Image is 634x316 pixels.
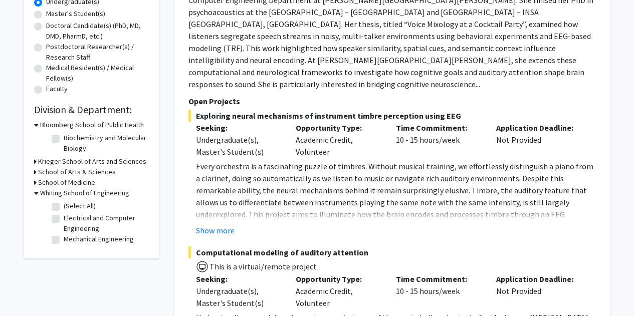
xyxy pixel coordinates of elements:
div: 10 - 15 hours/week [388,122,489,158]
div: Not Provided [489,122,589,158]
iframe: Chat [8,271,43,308]
span: This is a virtual/remote project [208,261,317,271]
p: Time Commitment: [396,122,481,134]
label: Mechanical Engineering [64,234,134,244]
p: Open Projects [188,95,596,107]
div: 10 - 15 hours/week [388,273,489,309]
div: Undergraduate(s), Master's Student(s) [196,285,281,309]
label: Medical Resident(s) / Medical Fellow(s) [46,63,149,84]
h3: School of Arts & Sciences [38,167,116,177]
div: Undergraduate(s), Master's Student(s) [196,134,281,158]
div: Academic Credit, Volunteer [288,122,388,158]
p: Time Commitment: [396,273,481,285]
p: Application Deadline: [496,273,581,285]
span: Computational modeling of auditory attention [188,246,596,258]
p: Every orchestra is a fascinating puzzle of timbres. Without musical training, we effortlessly dis... [196,160,596,256]
h3: School of Medicine [38,177,95,188]
p: Application Deadline: [496,122,581,134]
label: Faculty [46,84,68,94]
label: Electrical and Computer Engineering [64,213,147,234]
p: Seeking: [196,273,281,285]
p: Seeking: [196,122,281,134]
label: Master's Student(s) [46,9,105,19]
h3: Bloomberg School of Public Health [40,120,144,130]
h3: Krieger School of Arts and Sciences [38,156,146,167]
label: Biochemistry and Molecular Biology [64,133,147,154]
span: Exploring neural mechanisms of instrument timbre perception using EEG [188,110,596,122]
h3: Whiting School of Engineering [40,188,129,198]
label: Postdoctoral Researcher(s) / Research Staff [46,42,149,63]
label: (Select All) [64,201,96,211]
label: Doctoral Candidate(s) (PhD, MD, DMD, PharmD, etc.) [46,21,149,42]
p: Opportunity Type: [296,122,381,134]
h2: Division & Department: [34,104,149,116]
p: Opportunity Type: [296,273,381,285]
button: Show more [196,224,235,236]
div: Not Provided [489,273,589,309]
div: Academic Credit, Volunteer [288,273,388,309]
